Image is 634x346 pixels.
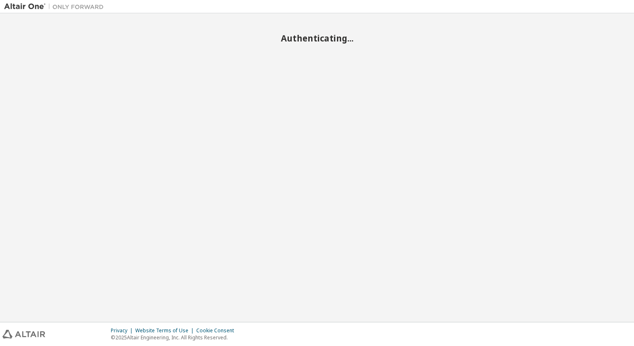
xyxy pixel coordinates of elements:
div: Website Terms of Use [135,327,196,334]
div: Cookie Consent [196,327,239,334]
h2: Authenticating... [4,33,630,44]
img: Altair One [4,2,108,11]
img: altair_logo.svg [2,330,45,339]
p: © 2025 Altair Engineering, Inc. All Rights Reserved. [111,334,239,341]
div: Privacy [111,327,135,334]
